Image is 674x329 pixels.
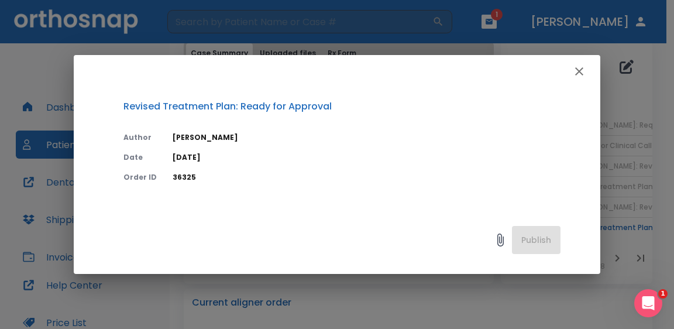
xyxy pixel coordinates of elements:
[123,100,560,114] p: Revised Treatment Plan: Ready for Approval
[123,152,159,163] p: Date
[173,172,560,183] p: 36325
[173,132,560,143] p: [PERSON_NAME]
[658,289,668,299] span: 1
[123,172,159,183] p: Order ID
[123,132,159,143] p: Author
[634,289,662,317] iframe: Intercom live chat
[173,152,560,163] p: [DATE]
